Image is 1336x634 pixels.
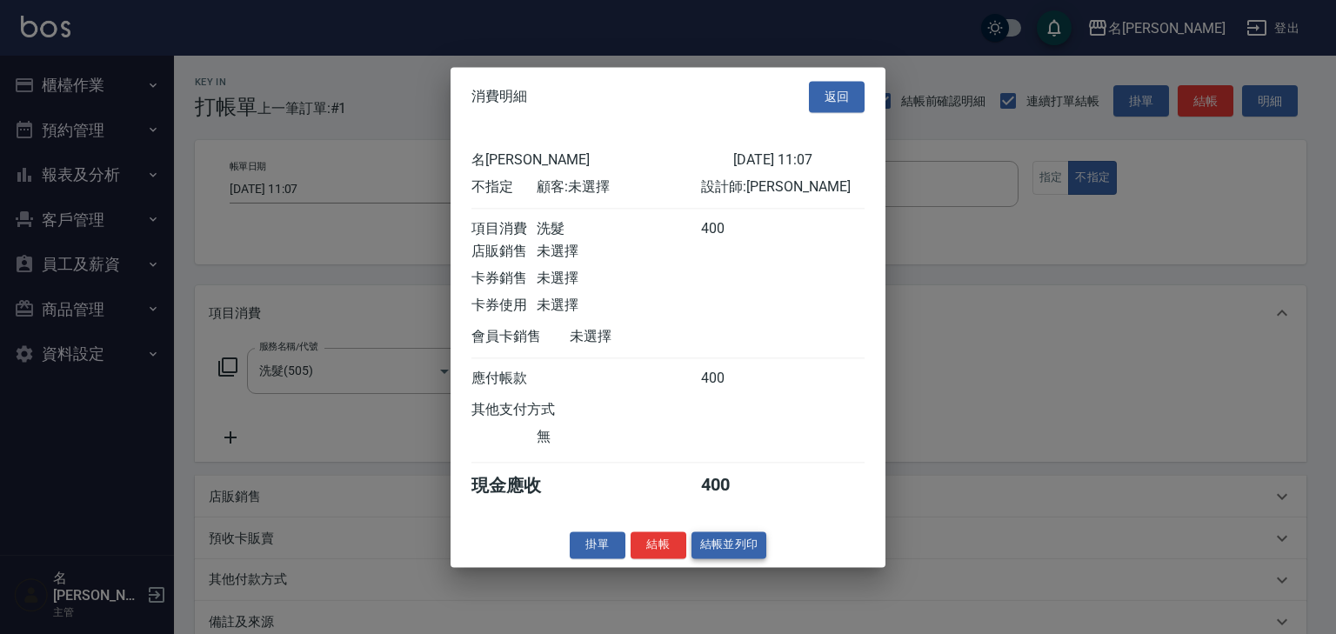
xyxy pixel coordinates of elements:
div: 無 [537,428,700,446]
div: 400 [701,370,766,388]
div: 項目消費 [471,220,537,238]
button: 掛單 [570,531,625,558]
div: 應付帳款 [471,370,537,388]
div: 其他支付方式 [471,401,603,419]
div: 未選擇 [537,270,700,288]
span: 消費明細 [471,88,527,105]
div: 洗髮 [537,220,700,238]
div: 不指定 [471,178,537,197]
div: 設計師: [PERSON_NAME] [701,178,865,197]
button: 結帳並列印 [691,531,767,558]
div: 店販銷售 [471,243,537,261]
div: [DATE] 11:07 [733,151,865,170]
div: 未選擇 [537,243,700,261]
div: 現金應收 [471,474,570,497]
button: 返回 [809,81,865,113]
div: 卡券使用 [471,297,537,315]
button: 結帳 [631,531,686,558]
div: 未選擇 [570,328,733,346]
div: 會員卡銷售 [471,328,570,346]
div: 未選擇 [537,297,700,315]
div: 顧客: 未選擇 [537,178,700,197]
div: 400 [701,474,766,497]
div: 400 [701,220,766,238]
div: 卡券銷售 [471,270,537,288]
div: 名[PERSON_NAME] [471,151,733,170]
